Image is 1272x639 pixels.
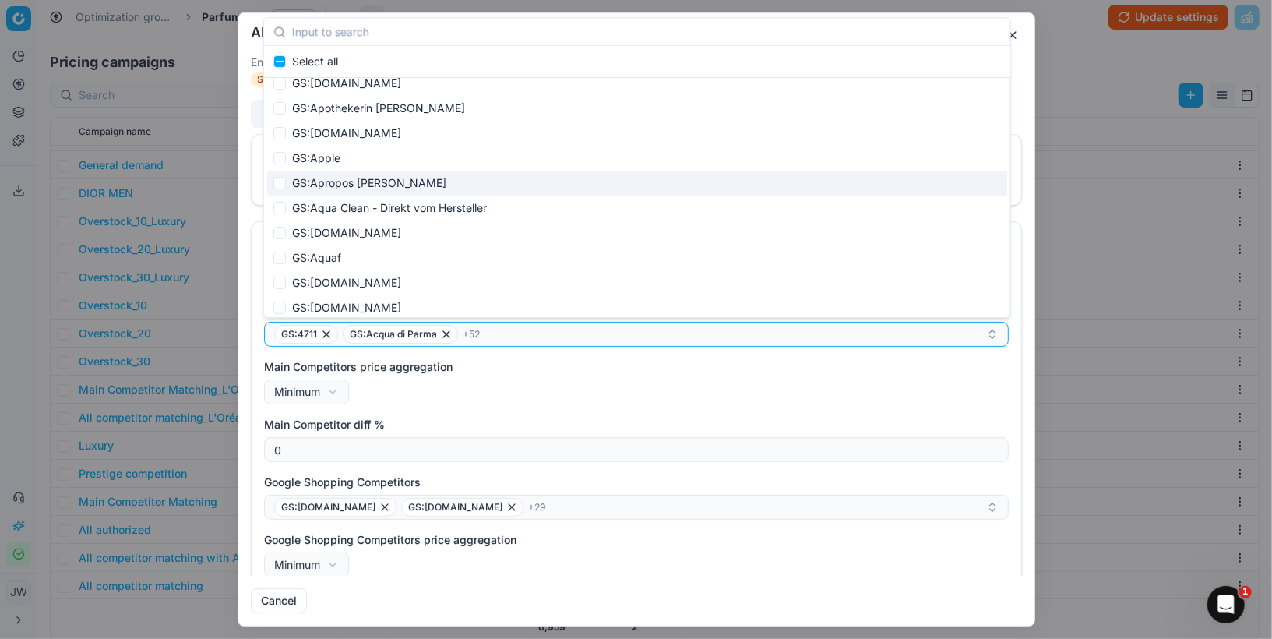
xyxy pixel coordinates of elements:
div: Suggestions [264,46,1010,317]
span: + 52 [463,328,480,341]
span: + 29 [528,501,545,514]
dt: Engine [251,57,315,68]
div: GS:[DOMAIN_NAME] [267,71,1007,96]
button: Products [253,103,320,125]
div: GS:Aqua Clean - Direkt vom Hersteller [267,196,1007,221]
div: GS:Apropos [PERSON_NAME] [267,171,1007,196]
span: GS:4711 [281,328,317,341]
span: Select all [292,54,338,69]
input: Input to search [292,16,1001,48]
div: GS:Apothekerin [PERSON_NAME] [267,96,1007,121]
label: Main Competitors price aggregation [264,359,1009,375]
label: Google Shopping Competitors price aggregation [264,532,1009,548]
span: GS:[DOMAIN_NAME] [408,501,502,514]
div: GS:Apple [267,146,1007,171]
button: GS:4711GS:Acqua di Parma+52 [264,322,1009,347]
span: GS:[DOMAIN_NAME] [281,501,375,514]
iframe: Intercom live chat [1207,586,1245,623]
h2: All competitor matching [251,26,412,40]
div: GS:[DOMAIN_NAME] [267,295,1007,320]
button: GS:[DOMAIN_NAME]GS:[DOMAIN_NAME]+29 [264,495,1009,520]
span: 1 [1239,586,1252,598]
span: Smart rules [251,72,315,87]
button: Cancel [251,588,307,613]
span: GS:Acqua di Parma [350,328,437,341]
div: GS:[DOMAIN_NAME] [267,270,1007,295]
div: GS:Aquaf [267,245,1007,270]
div: GS:[DOMAIN_NAME] [267,221,1007,245]
div: GS:[DOMAIN_NAME] [267,121,1007,146]
label: Google Shopping Competitors [264,475,1009,490]
label: Main Competitor diff % [264,417,1009,432]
